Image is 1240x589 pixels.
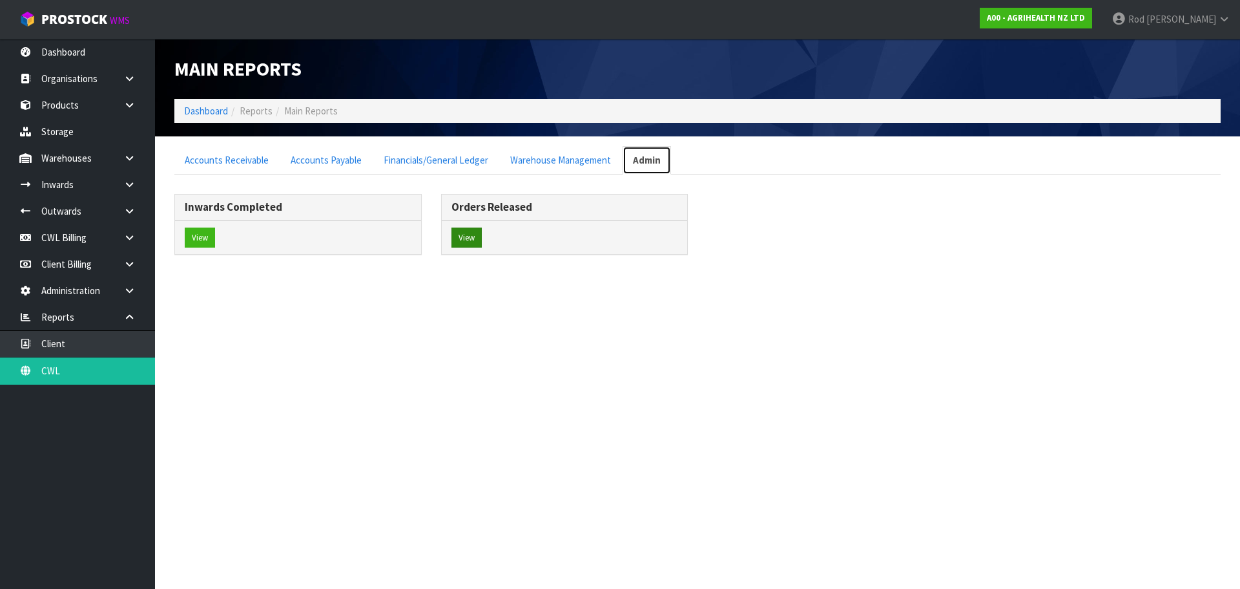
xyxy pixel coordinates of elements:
[500,146,621,174] a: Warehouse Management
[185,201,411,213] h3: Inwards Completed
[980,8,1092,28] a: A00 - AGRIHEALTH NZ LTD
[280,146,372,174] a: Accounts Payable
[184,105,228,117] a: Dashboard
[451,201,678,213] h3: Orders Released
[1128,13,1144,25] span: Rod
[110,14,130,27] small: WMS
[284,105,338,117] span: Main Reports
[174,146,279,174] a: Accounts Receivable
[623,146,671,174] a: Admin
[41,11,107,28] span: ProStock
[987,12,1085,23] strong: A00 - AGRIHEALTH NZ LTD
[174,56,302,81] span: Main Reports
[185,228,215,248] button: View
[240,105,273,117] span: Reports
[1146,13,1216,25] span: [PERSON_NAME]
[451,228,482,248] button: View
[373,146,499,174] a: Financials/General Ledger
[19,11,36,27] img: cube-alt.png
